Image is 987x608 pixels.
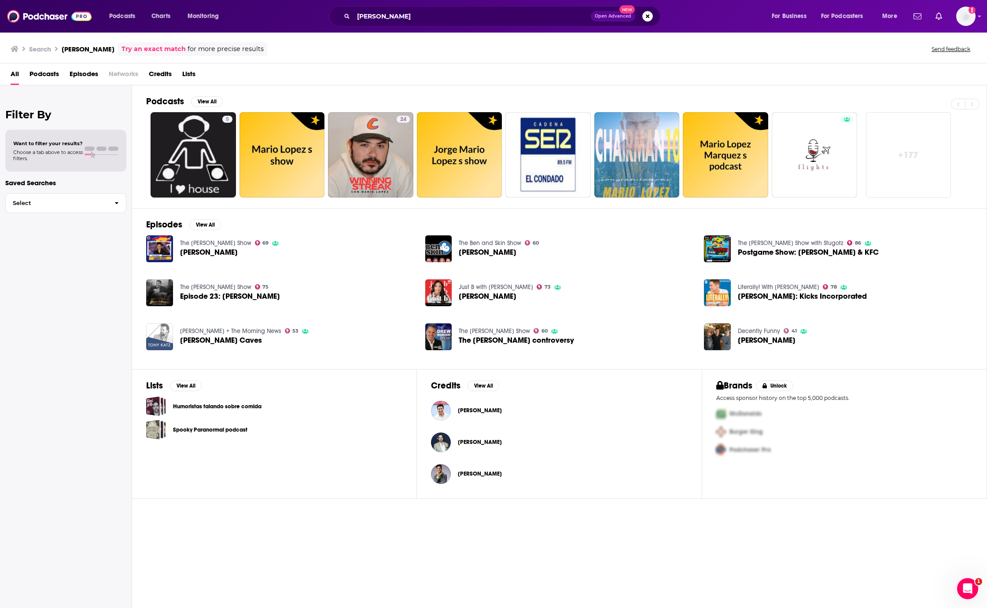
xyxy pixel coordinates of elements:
a: The Dan Le Batard Show with Stugotz [738,239,843,247]
span: Choose a tab above to access filters. [13,149,83,161]
a: Abraham Mateo [458,470,502,477]
span: For Business [772,10,807,22]
span: 78 [831,285,837,289]
span: All [11,67,19,85]
a: Mario Lopez [431,401,451,421]
img: Mario Lopez [704,323,731,350]
a: Episodes [70,67,98,85]
button: Abraham MateoAbraham Mateo [431,460,687,488]
a: Postgame Show: Mario Lopez & KFC [704,235,731,262]
a: 86 [847,240,861,245]
span: Want to filter your results? [13,140,83,147]
button: open menu [103,9,147,23]
span: Open Advanced [595,14,631,18]
button: open menu [181,9,230,23]
a: Rodney Rinks [458,439,502,446]
a: Lists [182,67,195,85]
a: Just B with Bethenny Frankel [459,283,533,291]
p: Saved Searches [5,179,126,187]
a: CreditsView All [431,380,499,391]
span: 5 [226,115,229,124]
span: [PERSON_NAME] [459,293,516,300]
img: Mario Lopez Caves [146,323,173,350]
span: Monitoring [188,10,219,22]
h2: Lists [146,380,163,391]
a: PodcastsView All [146,96,223,107]
a: The Mario Lopez controversy [425,323,452,350]
img: Mario Lopez [146,235,173,262]
a: The Mario Lopez controversy [459,337,574,344]
h2: Podcasts [146,96,184,107]
span: More [882,10,897,22]
a: Rodney Rinks [431,432,451,452]
a: 69 [255,240,269,245]
a: Humoristas falando sobre comida [146,396,166,416]
button: Rodney RinksRodney Rinks [431,428,687,456]
a: Postgame Show: Mario Lopez & KFC [738,249,879,256]
h2: Filter By [5,108,126,121]
p: Access sponsor history on the top 5,000 podcasts. [716,395,972,401]
a: The Schaub Show [180,283,251,291]
a: Show notifications dropdown [932,9,946,24]
span: Episode 23: [PERSON_NAME] [180,293,280,300]
span: 53 [292,329,298,333]
a: 75 [255,284,269,289]
span: 24 [400,115,406,124]
a: 60 [534,328,548,333]
span: Networks [109,67,138,85]
a: EpisodesView All [146,219,221,230]
span: 1 [975,578,982,585]
button: Mario LopezMario Lopez [431,396,687,425]
img: Podchaser - Follow, Share and Rate Podcasts [7,8,92,25]
span: 60 [541,329,548,333]
img: Abraham Mateo [431,464,451,484]
span: [PERSON_NAME] [458,470,502,477]
a: Mario Lopez [459,293,516,300]
span: 86 [855,241,861,245]
span: [PERSON_NAME] [458,439,502,446]
img: Episode 23: Mario Lopez [146,279,173,306]
a: Credits [149,67,172,85]
a: 24 [328,112,413,198]
a: Decently Funny [738,327,780,335]
span: 60 [533,241,539,245]
span: McDonalds [729,410,762,418]
a: Mario Lopez: Kicks Incorporated [738,293,867,300]
h2: Episodes [146,219,182,230]
span: Podchaser Pro [729,446,771,454]
a: Spooky Paranormal podcast [173,425,247,435]
img: Second Pro Logo [713,423,729,441]
span: [PERSON_NAME] [738,337,795,344]
a: 24 [397,116,410,123]
a: 5 [222,116,232,123]
span: 75 [262,285,269,289]
span: [PERSON_NAME] Caves [180,337,262,344]
span: Burger King [729,428,763,436]
span: [PERSON_NAME] [458,407,502,414]
a: Episode 23: Mario Lopez [180,293,280,300]
span: Logged in as VHannley [956,7,976,26]
a: Podcasts [29,67,59,85]
span: Podcasts [109,10,135,22]
button: open menu [815,9,876,23]
span: [PERSON_NAME] [459,249,516,256]
button: open menu [876,9,908,23]
button: Open AdvancedNew [591,11,635,22]
img: Mario Lopez: Kicks Incorporated [704,279,731,306]
span: [PERSON_NAME] [180,249,238,256]
button: Select [5,193,126,213]
h3: [PERSON_NAME] [62,45,114,53]
a: 60 [525,240,539,245]
a: 5 [151,112,236,198]
h2: Brands [716,380,753,391]
button: View All [170,381,202,391]
a: 78 [823,284,837,289]
iframe: Intercom live chat [957,578,978,599]
span: The [PERSON_NAME] controversy [459,337,574,344]
button: Show profile menu [956,7,976,26]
